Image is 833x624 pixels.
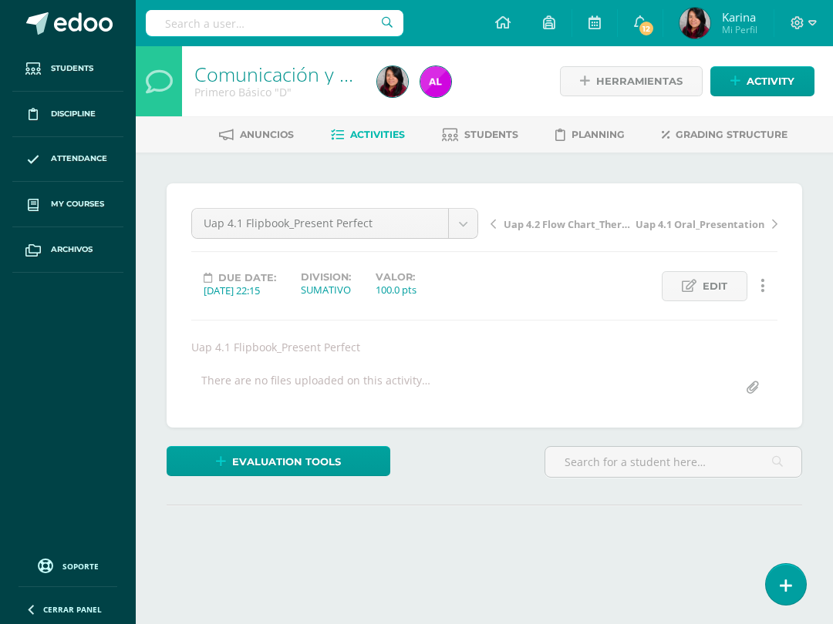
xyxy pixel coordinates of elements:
[464,129,518,140] span: Students
[167,446,390,476] a: Evaluation tools
[676,129,787,140] span: Grading structure
[194,63,359,85] h1: Comunicación y Lenguaje, Idioma Extranjero Inglés
[204,209,437,238] span: Uap 4.1 Flipbook_Present Perfect
[377,66,408,97] img: 2b2d077cd3225eb4770a88151ad57b39.png
[722,23,757,36] span: Mi Perfil
[555,122,625,147] a: Planning
[662,122,787,147] a: Grading structure
[504,217,632,231] span: Uap 4.2 Flow Chart_There + To Be
[636,217,764,231] span: Uap 4.1 Oral_Presentation
[51,108,96,120] span: Discipline
[722,9,757,25] span: Karina
[201,373,430,403] div: There are no files uploaded on this activity…
[204,283,276,297] div: [DATE] 22:15
[572,129,625,140] span: Planning
[240,129,294,140] span: Anuncios
[301,283,351,297] div: SUMATIVO
[638,20,655,37] span: 12
[747,67,794,96] span: Activity
[146,10,403,36] input: Search a user…
[301,271,351,283] label: Division:
[680,8,710,39] img: 2b2d077cd3225eb4770a88151ad57b39.png
[12,182,123,227] a: My courses
[194,61,640,87] a: Comunicación y Lenguaje, Idioma Extranjero Inglés
[12,137,123,183] a: Attendance
[219,122,294,147] a: Anuncios
[376,271,416,283] label: Valor:
[43,604,102,615] span: Cerrar panel
[62,561,99,572] span: Soporte
[710,66,814,96] a: Activity
[331,122,405,147] a: Activities
[376,283,416,297] div: 100.0 pts
[634,216,777,231] a: Uap 4.1 Oral_Presentation
[491,216,634,231] a: Uap 4.2 Flow Chart_There + To Be
[703,272,727,300] span: Edit
[12,92,123,137] a: Discipline
[19,555,117,575] a: Soporte
[194,85,359,99] div: Primero Básico 'D'
[232,448,341,476] span: Evaluation tools
[350,129,405,140] span: Activities
[12,46,123,92] a: Students
[596,67,683,96] span: Herramientas
[51,153,107,165] span: Attendance
[560,66,703,96] a: Herramientas
[218,272,276,283] span: Due date:
[185,340,784,354] div: Uap 4.1 Flipbook_Present Perfect
[442,122,518,147] a: Students
[545,447,801,477] input: Search for a student here…
[12,227,123,273] a: Archivos
[420,66,451,97] img: 911ff7f6a042b5aa398555e087fa27a6.png
[51,198,104,210] span: My courses
[51,243,93,256] span: Archivos
[192,209,477,238] a: Uap 4.1 Flipbook_Present Perfect
[51,62,93,75] span: Students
